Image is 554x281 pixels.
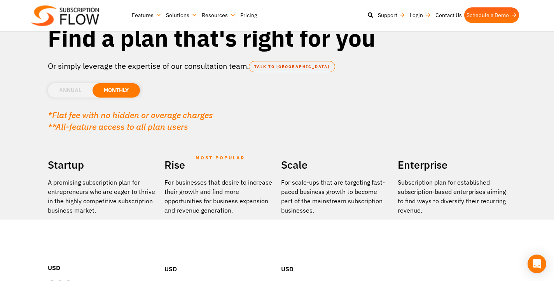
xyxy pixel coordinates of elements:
[164,178,273,215] div: For businesses that desire to increase their growth and find more opportunities for business expa...
[407,7,433,23] a: Login
[48,178,157,215] p: A promising subscription plan for entrepreneurs who are eager to thrive in the highly competitive...
[398,156,507,174] h2: Enterprise
[464,7,519,23] a: Schedule a Demo
[129,7,164,23] a: Features
[164,7,199,23] a: Solutions
[48,121,188,132] em: **All-feature access to all plan users
[238,7,259,23] a: Pricing
[281,156,390,174] h2: Scale
[528,255,546,273] div: Open Intercom Messenger
[48,23,507,52] h1: Find a plan that's right for you
[48,109,213,120] em: *Flat fee with no hidden or overage charges
[281,178,390,215] div: For scale-ups that are targeting fast-paced business growth to become part of the mainstream subs...
[433,7,464,23] a: Contact Us
[93,83,140,98] li: MONTHLY
[398,178,507,215] p: Subscription plan for established subscription-based enterprises aiming to find ways to diversify...
[31,5,99,26] img: Subscriptionflow
[48,83,93,98] li: ANNUAL
[48,60,507,72] p: Or simply leverage the expertise of our consultation team.
[164,156,273,174] h2: Rise
[249,61,335,72] a: TALK TO [GEOGRAPHIC_DATA]
[164,241,273,278] div: USD
[376,7,407,23] a: Support
[196,149,245,167] span: MOST POPULAR
[48,240,157,276] div: USD
[48,156,157,174] h2: Startup
[199,7,238,23] a: Resources
[281,241,390,278] div: USD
